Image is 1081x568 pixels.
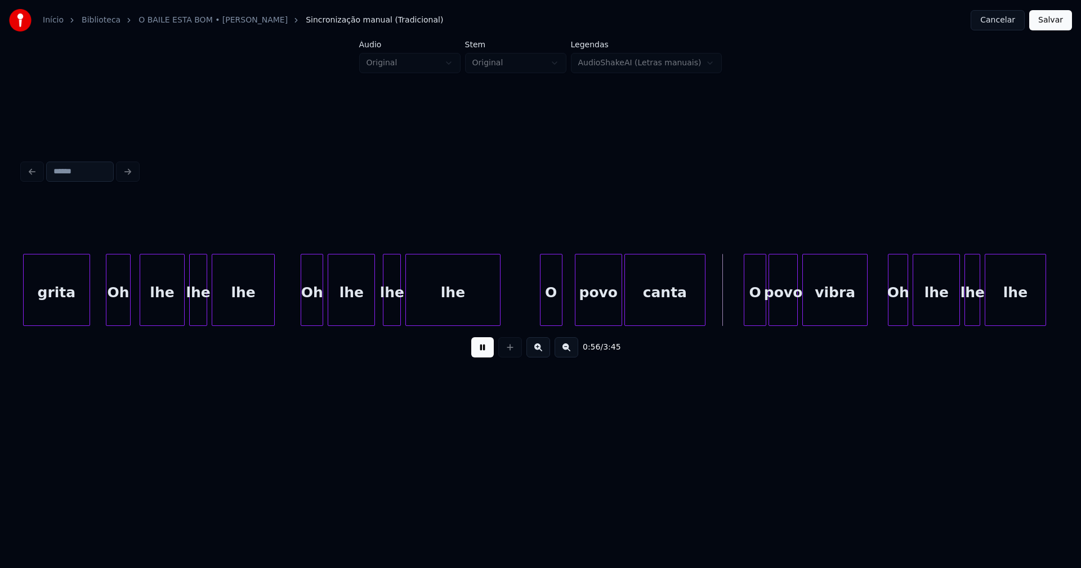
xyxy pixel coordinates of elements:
[43,15,443,26] nav: breadcrumb
[465,41,566,48] label: Stem
[1029,10,1072,30] button: Salvar
[603,342,620,353] span: 3:45
[571,41,722,48] label: Legendas
[359,41,461,48] label: Áudio
[139,15,288,26] a: O BAILE ESTA BOM • [PERSON_NAME]
[306,15,443,26] span: Sincronização manual (Tradicional)
[82,15,120,26] a: Biblioteca
[9,9,32,32] img: youka
[583,342,600,353] span: 0:56
[43,15,64,26] a: Início
[583,342,610,353] div: /
[971,10,1025,30] button: Cancelar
